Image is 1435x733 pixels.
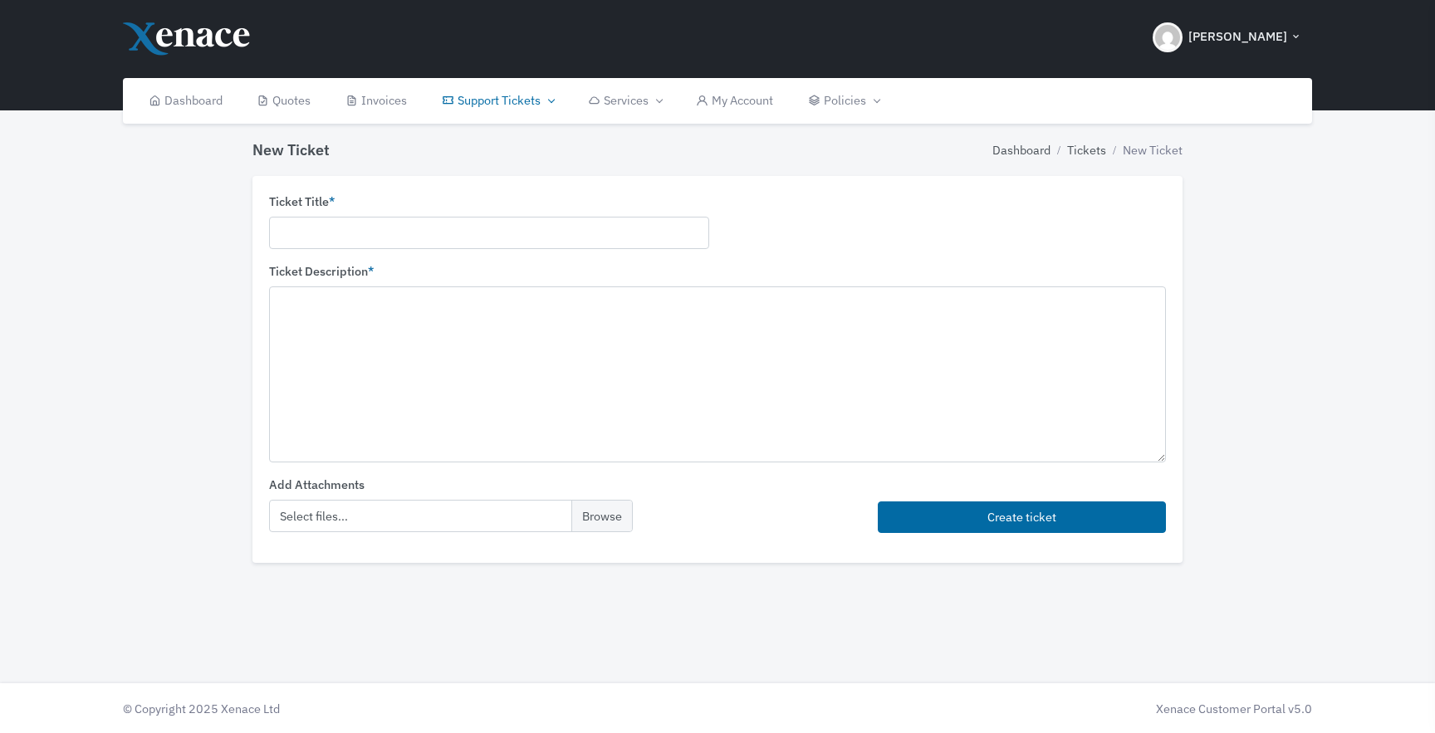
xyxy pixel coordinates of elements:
[424,78,571,124] a: Support Tickets
[878,501,1166,534] button: Create ticket
[1106,141,1183,159] li: New Ticket
[992,141,1051,159] a: Dashboard
[791,78,896,124] a: Policies
[328,78,424,124] a: Invoices
[571,78,678,124] a: Services
[1188,27,1287,46] span: [PERSON_NAME]
[131,78,240,124] a: Dashboard
[240,78,329,124] a: Quotes
[1143,8,1312,66] button: [PERSON_NAME]
[269,193,335,211] label: Ticket Title
[1153,22,1183,52] img: Header Avatar
[1067,141,1106,159] a: Tickets
[679,78,791,124] a: My Account
[726,700,1312,718] div: Xenace Customer Portal v5.0
[269,262,374,281] label: Ticket Description
[269,476,365,494] label: Add Attachments
[252,141,330,159] h4: New Ticket
[115,700,717,718] div: © Copyright 2025 Xenace Ltd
